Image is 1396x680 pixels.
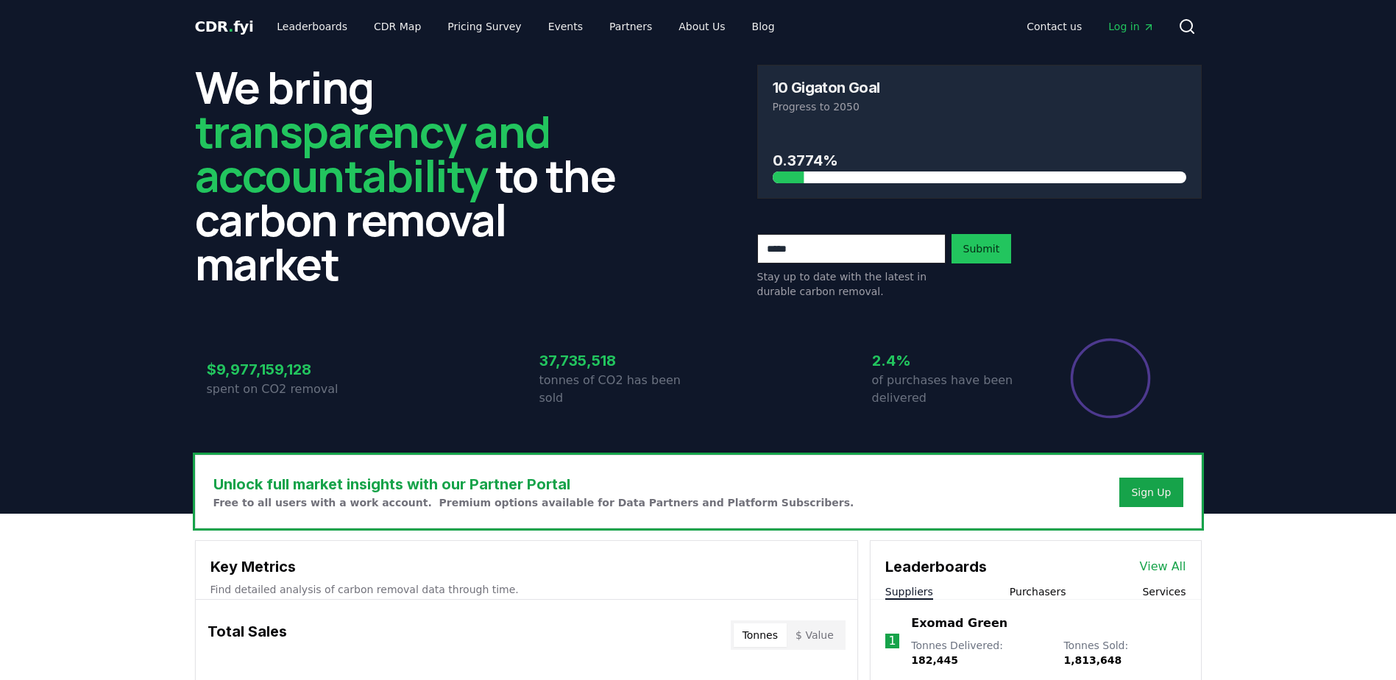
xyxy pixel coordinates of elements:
[1015,13,1166,40] nav: Main
[195,101,550,205] span: transparency and accountability
[436,13,533,40] a: Pricing Survey
[195,65,639,286] h2: We bring to the carbon removal market
[210,556,843,578] h3: Key Metrics
[1108,19,1154,34] span: Log in
[1015,13,1094,40] a: Contact us
[208,620,287,650] h3: Total Sales
[207,380,366,398] p: spent on CO2 removal
[872,350,1031,372] h3: 2.4%
[740,13,787,40] a: Blog
[539,372,698,407] p: tonnes of CO2 has been sold
[213,495,854,510] p: Free to all users with a work account. Premium options available for Data Partners and Platform S...
[667,13,737,40] a: About Us
[207,358,366,380] h3: $9,977,159,128
[773,99,1186,114] p: Progress to 2050
[885,556,987,578] h3: Leaderboards
[210,582,843,597] p: Find detailed analysis of carbon removal data through time.
[195,18,254,35] span: CDR fyi
[362,13,433,40] a: CDR Map
[773,80,880,95] h3: 10 Gigaton Goal
[872,372,1031,407] p: of purchases have been delivered
[598,13,664,40] a: Partners
[1142,584,1186,599] button: Services
[911,615,1007,632] a: Exomad Green
[773,149,1186,171] h3: 0.3774%
[734,623,787,647] button: Tonnes
[787,623,843,647] button: $ Value
[539,350,698,372] h3: 37,735,518
[952,234,1012,263] button: Submit
[885,584,933,599] button: Suppliers
[536,13,595,40] a: Events
[195,16,254,37] a: CDR.fyi
[265,13,359,40] a: Leaderboards
[757,269,946,299] p: Stay up to date with the latest in durable carbon removal.
[911,638,1049,667] p: Tonnes Delivered :
[1140,558,1186,575] a: View All
[1069,337,1152,419] div: Percentage of sales delivered
[265,13,786,40] nav: Main
[1063,638,1186,667] p: Tonnes Sold :
[1063,654,1122,666] span: 1,813,648
[911,654,958,666] span: 182,445
[213,473,854,495] h3: Unlock full market insights with our Partner Portal
[228,18,233,35] span: .
[1010,584,1066,599] button: Purchasers
[888,632,896,650] p: 1
[1131,485,1171,500] a: Sign Up
[1119,478,1183,507] button: Sign Up
[1096,13,1166,40] a: Log in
